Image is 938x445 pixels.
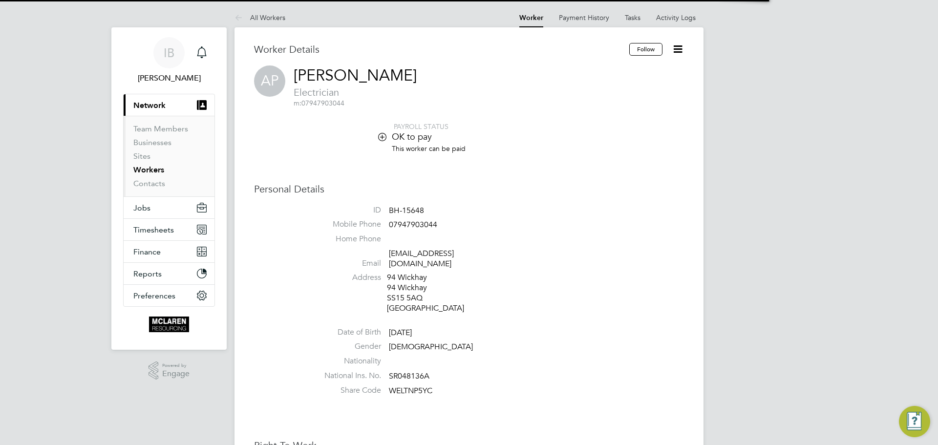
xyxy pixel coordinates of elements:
[254,43,629,56] h3: Worker Details
[124,219,214,240] button: Timesheets
[392,144,466,153] span: This worker can be paid
[133,179,165,188] a: Contacts
[234,13,285,22] a: All Workers
[313,327,381,338] label: Date of Birth
[149,317,189,332] img: mclaren-logo-retina.png
[123,37,215,84] a: IB[PERSON_NAME]
[254,183,684,195] h3: Personal Details
[162,370,190,378] span: Engage
[559,13,609,22] a: Payment History
[294,99,344,107] span: 07947903044
[313,273,381,283] label: Address
[392,131,432,142] span: OK to pay
[294,99,301,107] span: m:
[313,234,381,244] label: Home Phone
[133,247,161,256] span: Finance
[394,122,448,131] span: PAYROLL STATUS
[313,341,381,352] label: Gender
[313,371,381,381] label: National Ins. No.
[124,263,214,284] button: Reports
[625,13,640,22] a: Tasks
[389,220,437,230] span: 07947903044
[313,385,381,396] label: Share Code
[124,116,214,196] div: Network
[389,371,429,381] span: SR048136A
[389,249,454,269] a: [EMAIL_ADDRESS][DOMAIN_NAME]
[313,205,381,215] label: ID
[389,342,473,352] span: [DEMOGRAPHIC_DATA]
[389,386,432,396] span: WELTNP5YC
[133,138,171,147] a: Businesses
[124,94,214,116] button: Network
[899,406,930,437] button: Engage Resource Center
[133,124,188,133] a: Team Members
[294,86,417,99] span: Electrician
[656,13,696,22] a: Activity Logs
[133,151,150,161] a: Sites
[133,101,166,110] span: Network
[389,328,412,338] span: [DATE]
[313,356,381,366] label: Nationality
[133,165,164,174] a: Workers
[111,27,227,350] nav: Main navigation
[164,46,174,59] span: IB
[124,197,214,218] button: Jobs
[149,361,190,380] a: Powered byEngage
[389,206,424,215] span: BH-15648
[294,66,417,85] a: [PERSON_NAME]
[133,269,162,278] span: Reports
[519,14,543,22] a: Worker
[123,72,215,84] span: Iryna Blair
[124,241,214,262] button: Finance
[387,273,480,313] div: 94 Wickhay 94 Wickhay SS15 5AQ [GEOGRAPHIC_DATA]
[162,361,190,370] span: Powered by
[629,43,662,56] button: Follow
[254,65,285,97] span: AP
[133,225,174,234] span: Timesheets
[313,258,381,269] label: Email
[124,285,214,306] button: Preferences
[133,203,150,212] span: Jobs
[123,317,215,332] a: Go to home page
[313,219,381,230] label: Mobile Phone
[133,291,175,300] span: Preferences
